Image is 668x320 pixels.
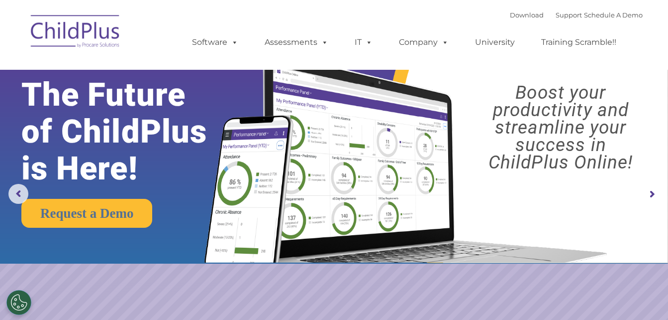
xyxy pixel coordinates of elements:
[510,11,544,19] a: Download
[584,11,643,19] a: Schedule A Demo
[6,290,31,315] button: Cookies Settings
[389,32,459,52] a: Company
[556,11,582,19] a: Support
[531,32,626,52] a: Training Scramble!!
[510,11,643,19] font: |
[26,8,125,58] img: ChildPlus by Procare Solutions
[21,199,152,228] a: Request a Demo
[462,84,660,171] rs-layer: Boost your productivity and streamline your success in ChildPlus Online!
[138,107,181,114] span: Phone number
[345,32,382,52] a: IT
[138,66,169,73] span: Last name
[255,32,338,52] a: Assessments
[182,32,248,52] a: Software
[21,76,235,187] rs-layer: The Future of ChildPlus is Here!
[465,32,525,52] a: University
